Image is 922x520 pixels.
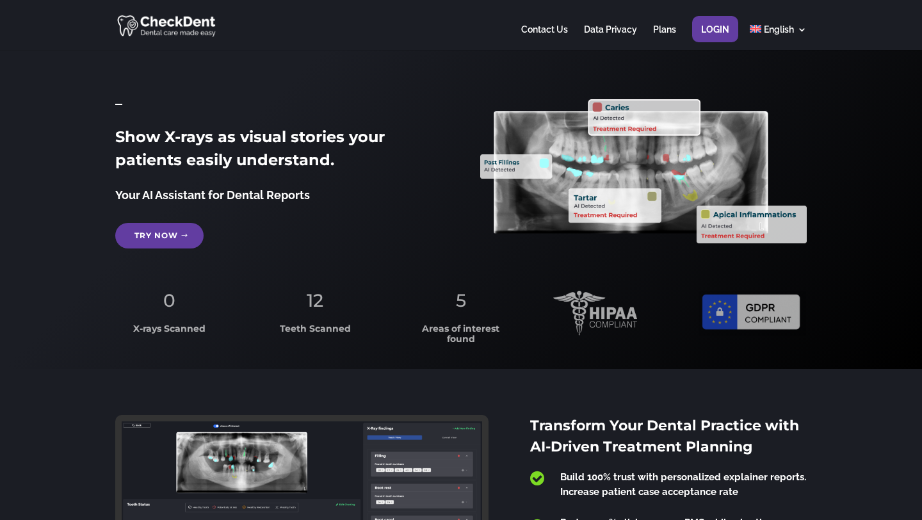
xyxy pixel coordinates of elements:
a: Login [701,25,729,50]
span: 5 [456,289,466,311]
span: Build 100% trust with personalized explainer reports. Increase patient case acceptance rate [560,471,806,498]
span: Transform Your Dental Practice with AI-Driven Treatment Planning [530,417,799,455]
img: CheckDent AI [117,13,218,38]
h3: Areas of interest found [407,324,515,350]
span: English [764,24,794,35]
a: Try Now [115,223,204,248]
a: English [750,25,807,50]
h2: Show X-rays as visual stories your patients easily understand. [115,126,442,178]
span: 0 [163,289,175,311]
span: _ [115,90,122,108]
span: Your AI Assistant for Dental Reports [115,188,310,202]
a: Data Privacy [584,25,637,50]
a: Contact Us [521,25,568,50]
span:  [530,470,544,487]
img: X_Ray_annotated [480,99,807,243]
span: 12 [307,289,323,311]
a: Plans [653,25,676,50]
